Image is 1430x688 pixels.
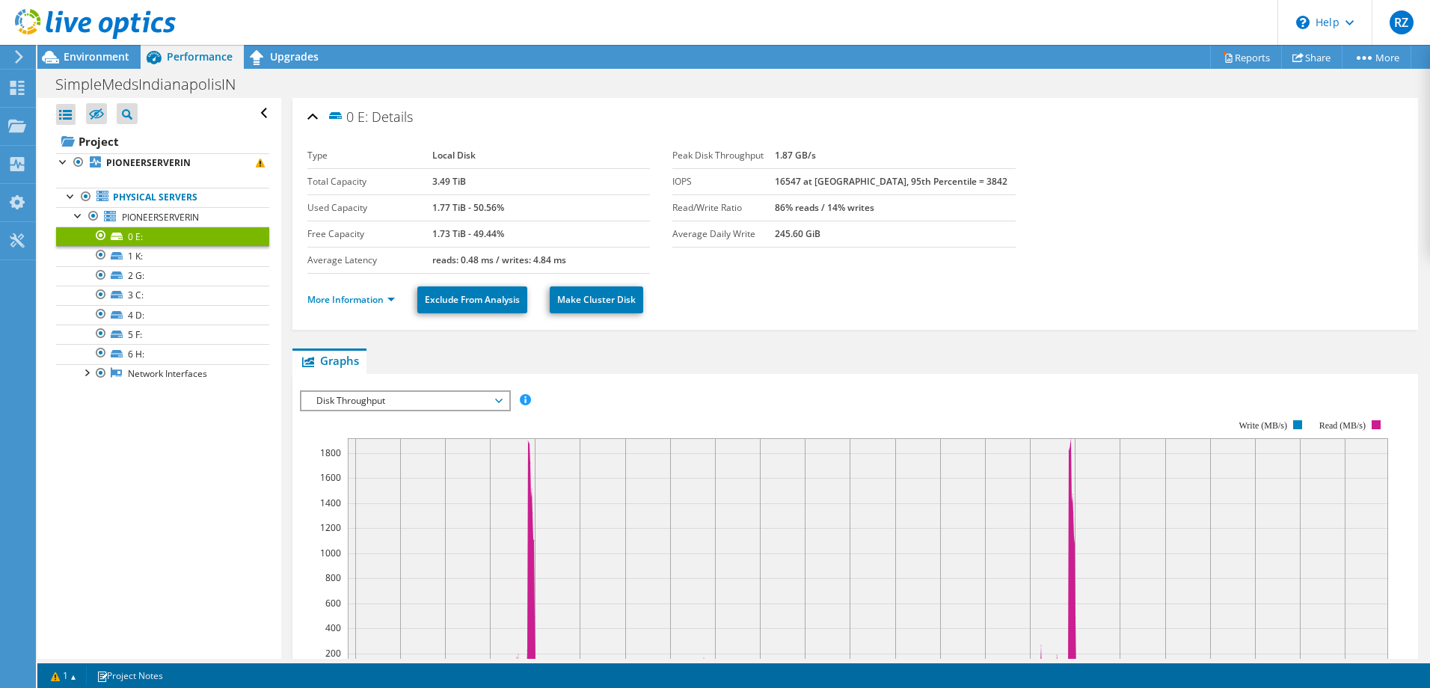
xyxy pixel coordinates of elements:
[56,153,269,173] a: PIONEERSERVERIN
[775,227,820,240] b: 245.60 GiB
[432,149,476,162] b: Local Disk
[320,521,341,534] text: 1200
[56,188,269,207] a: Physical Servers
[325,597,341,609] text: 600
[417,286,527,313] a: Exclude From Analysis
[1210,46,1282,69] a: Reports
[325,647,341,660] text: 200
[672,148,775,163] label: Peak Disk Throughput
[432,227,504,240] b: 1.73 TiB - 49.44%
[1319,420,1366,431] text: Read (MB/s)
[327,108,368,125] span: 0 E:
[40,666,87,685] a: 1
[49,76,259,93] h1: SimpleMedsIndianapolisIN
[86,666,174,685] a: Project Notes
[672,174,775,189] label: IOPS
[320,446,341,459] text: 1800
[1239,420,1287,431] text: Write (MB/s)
[320,547,341,559] text: 1000
[550,286,643,313] a: Make Cluster Disk
[1390,10,1414,34] span: RZ
[432,175,466,188] b: 3.49 TiB
[56,207,269,227] a: PIONEERSERVERIN
[672,227,775,242] label: Average Daily Write
[56,286,269,305] a: 3 C:
[56,325,269,344] a: 5 F:
[307,174,432,189] label: Total Capacity
[307,253,432,268] label: Average Latency
[309,392,501,410] span: Disk Throughput
[775,201,874,214] b: 86% reads / 14% writes
[672,200,775,215] label: Read/Write Ratio
[372,108,413,126] span: Details
[432,254,566,266] b: reads: 0.48 ms / writes: 4.84 ms
[56,344,269,363] a: 6 H:
[325,621,341,634] text: 400
[320,471,341,484] text: 1600
[1342,46,1411,69] a: More
[56,364,269,384] a: Network Interfaces
[1281,46,1342,69] a: Share
[325,571,341,584] text: 800
[307,293,395,306] a: More Information
[307,227,432,242] label: Free Capacity
[122,211,199,224] span: PIONEERSERVERIN
[56,246,269,265] a: 1 K:
[775,175,1007,188] b: 16547 at [GEOGRAPHIC_DATA], 95th Percentile = 3842
[64,49,129,64] span: Environment
[270,49,319,64] span: Upgrades
[307,148,432,163] label: Type
[56,129,269,153] a: Project
[56,227,269,246] a: 0 E:
[432,201,504,214] b: 1.77 TiB - 50.56%
[775,149,816,162] b: 1.87 GB/s
[56,305,269,325] a: 4 D:
[320,497,341,509] text: 1400
[167,49,233,64] span: Performance
[106,156,191,169] b: PIONEERSERVERIN
[1296,16,1310,29] svg: \n
[307,200,432,215] label: Used Capacity
[56,266,269,286] a: 2 G:
[300,353,359,368] span: Graphs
